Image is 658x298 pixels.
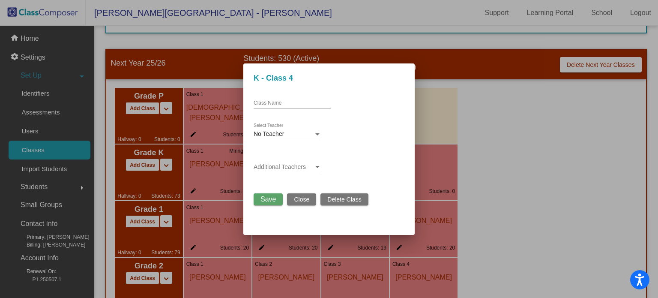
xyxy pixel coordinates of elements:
button: Close [287,193,316,205]
span: No Teacher [254,130,284,137]
button: Save [254,193,283,205]
h3: K - Class 4 [254,74,404,83]
span: Save [260,196,276,203]
span: Close [294,196,309,203]
button: Delete Class [320,193,368,205]
span: Delete Class [327,196,361,203]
